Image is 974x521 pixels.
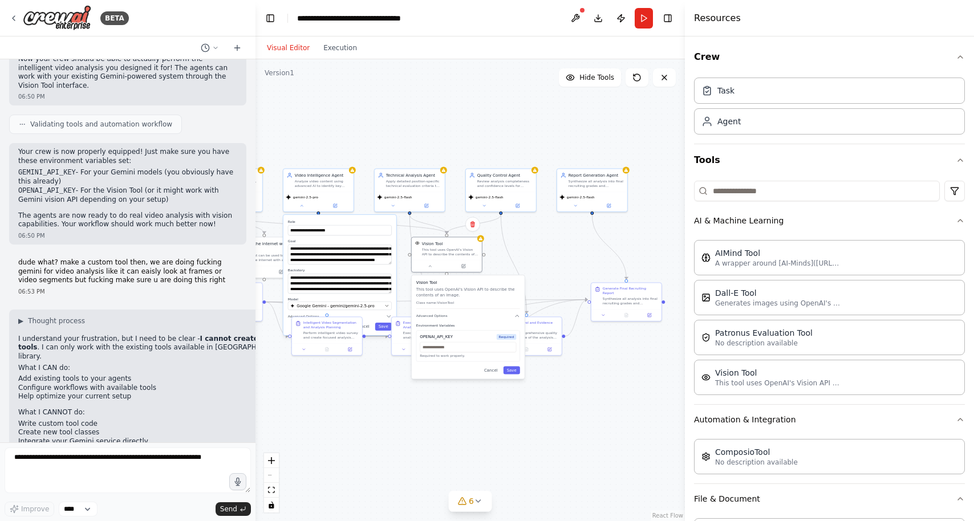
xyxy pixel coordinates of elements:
span: ▶ [18,316,23,325]
span: Advanced Options [416,314,448,318]
code: OPENAI_API_KEY [18,187,76,195]
li: Create new tool classes [18,428,306,437]
div: Automation & Integration [694,434,965,483]
button: Crew [694,41,965,73]
button: Automation & Integration [694,405,965,434]
button: Hide left sidebar [262,10,278,26]
div: Search the internet with Serper [240,241,296,252]
p: Required to work properly. [420,353,516,358]
button: Cancel [352,323,373,331]
div: A tool that can be used to search the internet with a search_query. Supports different search typ... [240,253,296,262]
div: Task [717,85,734,96]
button: Visual Editor [260,41,316,55]
div: OPENAI_API_KEY [420,334,453,340]
div: Intelligent Video Segmentation and Analysis Planning [303,320,359,329]
div: Analyze video content using advanced AI to identify key plays, segments, and moments for {player_... [295,179,350,188]
p: Now your crew should be able to actually perform the intelligent video analysis you designed it f... [18,55,237,90]
p: What I CANNOT do: [18,408,306,417]
p: The agents are now ready to do real video analysis with vision capabilities. Your workflow should... [18,211,237,229]
p: dude what? make a custom tool then, we are doing fucking gemini for video analysis like it can ea... [18,258,237,285]
img: ComposioTool [701,452,711,461]
img: DallETool [701,293,711,302]
button: fit view [264,483,279,498]
label: Goal [288,239,392,243]
div: Quality Control Agent [477,172,533,178]
div: Report Generation AgentSynthesize all analysis into final recruiting grades and comprehensive sco... [557,168,628,212]
button: Start a new chat [228,41,246,55]
button: Click to speak your automation idea [229,473,246,490]
button: No output available [315,346,339,353]
button: Open in side panel [319,202,351,209]
button: Switch to previous chat [196,41,224,55]
div: Research comprehensive contextual information for {player_name} at {position} playing against {op... [204,296,259,306]
div: Quality Control and Evidence ReviewConduct comprehensive quality control review of the analysis f... [491,316,562,356]
div: BETA [100,11,129,25]
div: Context Research AgentResearch opponent team data, season context, and player performance metrics... [192,168,263,212]
p: A wrapper around [AI-Minds]([URL][DOMAIN_NAME]). Useful for when you need answers to questions fr... [715,259,841,268]
button: Open in side panel [240,312,259,319]
button: Open in side panel [228,202,260,209]
span: Hide Tools [579,73,614,82]
li: Configure workflows with available tools [18,384,306,393]
div: Execute Focused Technical Analysis [403,320,458,329]
li: Add existing tools to your agents [18,375,306,384]
div: Generate Final Recruiting Report [603,286,658,295]
g: Edge from 05d86b3b-e810-4050-9cdc-8ec04030ba9c to 932d2393-f433-4c9e-951b-8dd0a53dd9a2 [565,297,587,339]
button: Open in side panel [340,346,359,353]
nav: breadcrumb [297,13,425,24]
span: 6 [469,495,474,507]
g: Edge from c49cf370-f5ee-4f2a-8ba9-8851c9919d6c to 05d86b3b-e810-4050-9cdc-8ec04030ba9c [498,215,529,314]
label: Model [288,297,392,302]
button: No output available [514,346,538,353]
div: Research opponent team data, season context, and player performance metrics for {player_name} pla... [204,179,259,188]
div: 06:50 PM [18,92,237,101]
h4: Resources [694,11,741,25]
div: Quality Control AgentReview analysis completeness and confidence levels for {player_name} at {pos... [465,168,537,212]
span: Advanced Options [288,314,319,319]
div: Crew [694,73,965,144]
button: Send [216,502,251,516]
div: Execute focused technical analysis based on video_analysis_plan.md for {player_name} at {position... [403,331,458,340]
div: Synthesize all analysis into final recruiting grades and comprehensive scouting report for {playe... [569,179,624,188]
div: Apply detailed position-specific technical evaluation criteria to assess {player_name}'s performa... [386,179,441,188]
div: 06:53 PM [18,287,237,296]
button: Save [375,323,392,331]
span: gemini-2.5-flash [567,195,595,200]
button: Hide right sidebar [660,10,676,26]
img: Logo [23,5,91,31]
button: AI & Machine Learning [694,206,965,235]
div: Conduct comprehensive quality control review of the analysis for {player_name} at {position}. Rea... [503,331,558,340]
button: ▶Thought process [18,316,85,325]
div: Vision Tool [715,367,841,378]
button: Google Gemini - gemini/gemini-2.5-pro [288,302,392,310]
button: No output available [614,312,638,319]
strong: I cannot create custom tools [18,335,289,352]
label: Role [288,219,392,224]
button: Save [504,366,520,374]
div: This tool uses OpenAI's Vision API to describe the contents of an image. [422,247,478,257]
div: React Flow controls [264,453,279,512]
span: gemini-2.5-pro [293,195,318,200]
a: React Flow attribution [652,512,683,519]
div: Execute Focused Technical AnalysisExecute focused technical analysis based on video_analysis_plan... [391,316,462,356]
g: Edge from 3c08d255-bfa2-4015-8c92-17e5cd8c874a to 5179b9f2-6903-40d0-ae65-53cd926ea46d [266,299,288,339]
button: Improve [5,502,54,516]
img: AIMindTool [701,253,711,262]
div: Review analysis completeness and confidence levels for {player_name} at {position} using quality ... [477,179,533,188]
button: toggle interactivity [264,498,279,512]
button: Delete node [465,217,480,231]
div: ComposioTool [715,446,798,458]
div: Agent [717,116,741,127]
div: SerperDevToolSearch the internet with SerperA tool that can be used to search the internet with a... [229,237,300,278]
h3: Vision Tool [416,280,520,286]
p: This tool uses OpenAI's Vision API to describe the contents of an image. [416,287,520,298]
div: Context Research Agent [204,172,259,178]
button: Open in side panel [410,202,443,209]
button: Open in side panel [592,202,625,209]
div: Synthesize all analysis into final recruiting grades and comprehensive scouting report for {playe... [603,296,658,306]
span: Send [220,504,237,514]
g: Edge from 7227e315-5aaa-494e-b789-43be72f34319 to f126f112-2017-48f0-9ee7-15c740095f4b [407,215,449,234]
p: I understand your frustration, but I need to be clear - . I can only work with the existing tools... [18,335,306,361]
div: AIMind Tool [715,247,841,259]
div: Dall-E Tool [715,287,841,299]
